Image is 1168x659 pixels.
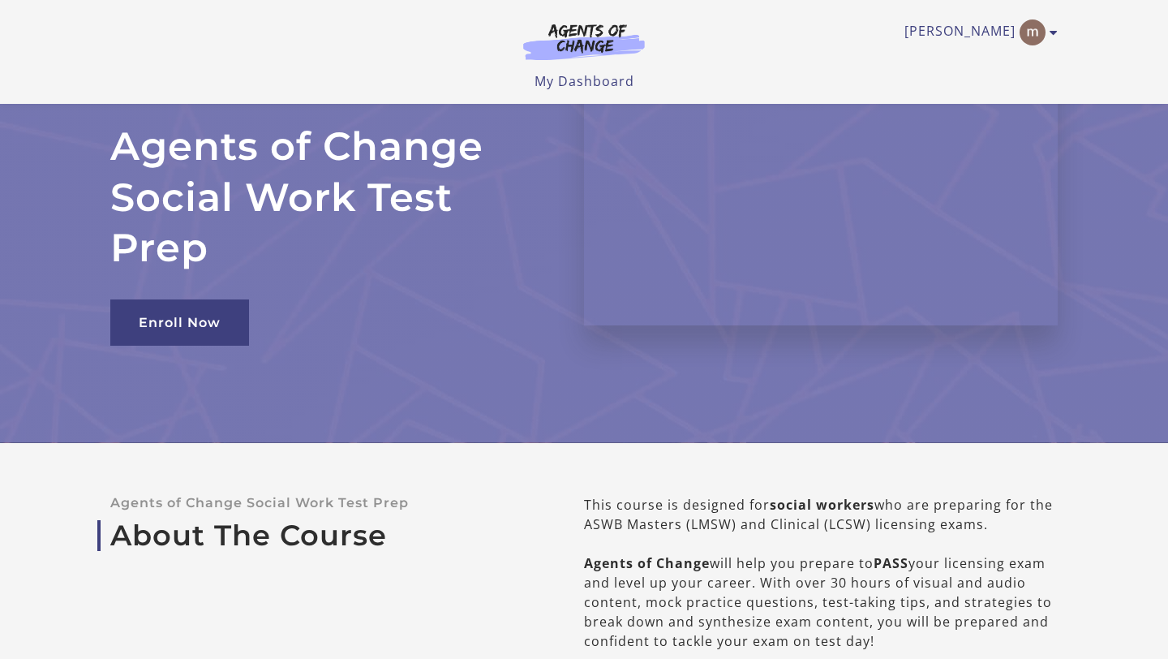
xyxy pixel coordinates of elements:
a: About The Course [110,519,532,553]
a: Toggle menu [904,19,1050,45]
b: social workers [770,496,874,514]
a: My Dashboard [535,72,634,90]
a: Enroll Now [110,299,249,346]
img: Agents of Change Logo [506,23,662,60]
b: Agents of Change [584,554,710,572]
b: PASS [874,554,908,572]
h2: Agents of Change Social Work Test Prep [110,121,545,273]
p: Agents of Change Social Work Test Prep [110,495,532,510]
